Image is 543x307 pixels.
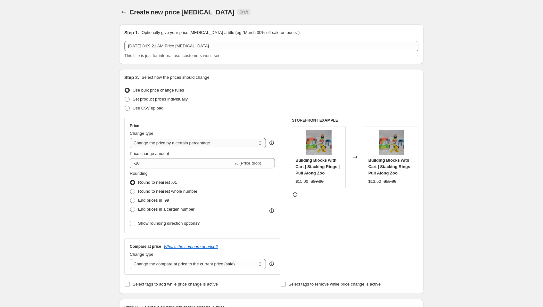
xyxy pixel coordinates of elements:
[306,130,332,155] img: DSC_0968_80x.JPG
[292,118,418,123] h6: STOREFRONT EXAMPLE
[368,178,381,185] div: $13.50
[268,261,275,267] div: help
[130,171,148,176] span: Rounding
[124,74,139,81] h2: Step 2.
[130,151,169,156] span: Price change amount
[130,123,139,128] h3: Price
[130,252,153,257] span: Change type
[133,282,218,287] span: Select tags to add while price change is active
[133,88,184,93] span: Use bulk price change rules
[164,244,218,249] button: What's the compare at price?
[289,282,381,287] span: Select tags to remove while price change is active
[295,158,340,175] span: Building Blocks with Cart | Stacking Rings | Pull Along Zoo
[268,140,275,146] div: help
[311,178,324,185] strike: $39.00
[368,158,413,175] span: Building Blocks with Cart | Stacking Rings | Pull Along Zoo
[138,198,169,203] span: End prices in .99
[130,158,233,168] input: -15
[138,207,194,212] span: End prices in a certain number
[133,106,163,110] span: Use CSV upload
[138,189,197,194] span: Round to nearest whole number
[124,53,224,58] span: This title is just for internal use, customers won't see it
[240,10,248,15] span: Draft
[130,244,161,249] h3: Compare at price
[130,131,153,136] span: Change type
[234,161,261,166] span: % (Price drop)
[138,180,177,185] span: Round to nearest .01
[138,221,200,226] span: Show rounding direction options?
[124,29,139,36] h2: Step 1.
[124,41,418,51] input: 30% off holiday sale
[379,130,404,155] img: DSC_0968_80x.JPG
[295,178,308,185] div: $15.00
[142,29,300,36] p: Optionally give your price [MEDICAL_DATA] a title (eg "March 30% off sale on boots")
[129,9,234,16] span: Create new price [MEDICAL_DATA]
[133,97,188,101] span: Set product prices individually
[383,178,396,185] strike: $15.00
[142,74,210,81] p: Select how the prices should change
[119,8,128,17] button: Price change jobs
